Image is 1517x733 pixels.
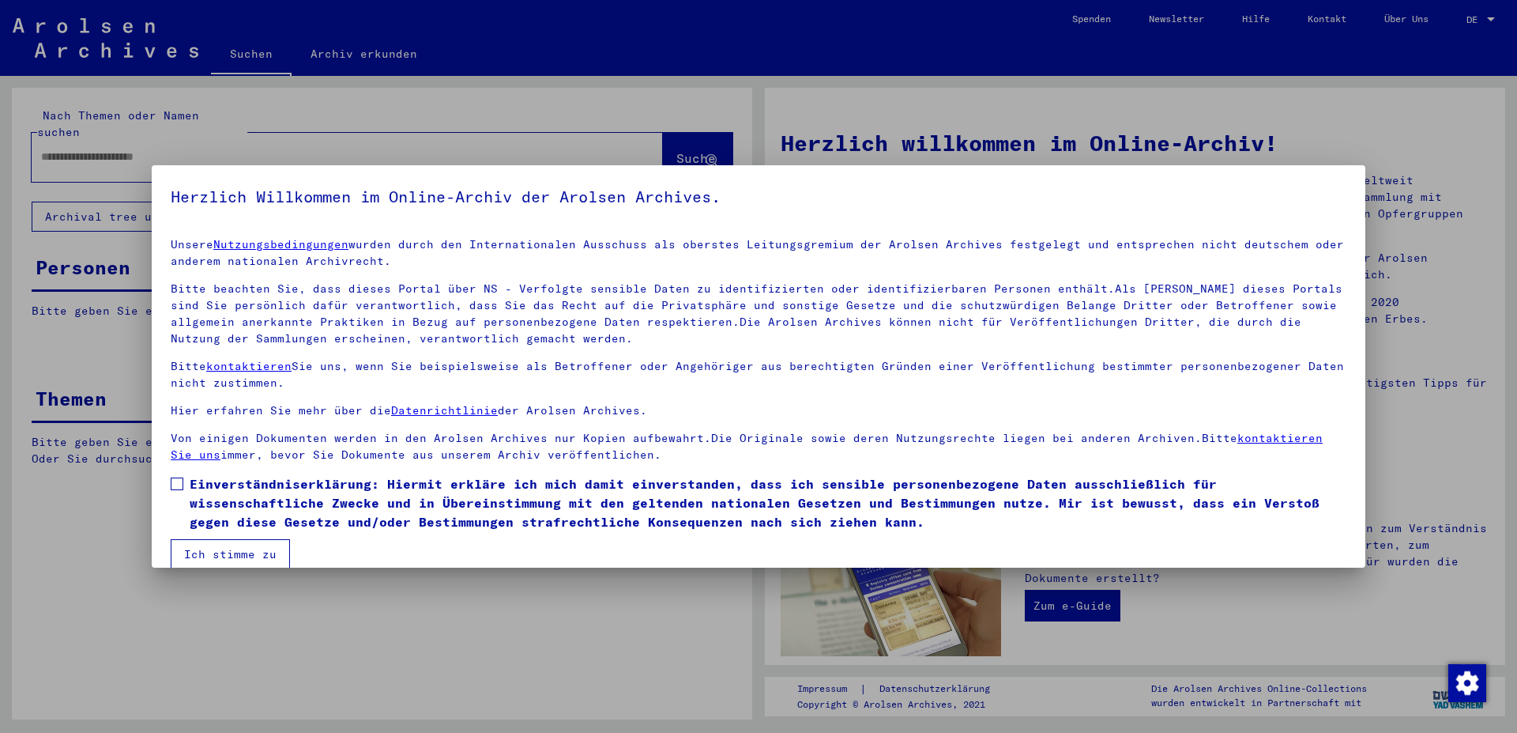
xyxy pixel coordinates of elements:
[391,403,498,418] a: Datenrichtlinie
[206,359,292,373] a: kontaktieren
[171,281,1346,347] p: Bitte beachten Sie, dass dieses Portal über NS - Verfolgte sensible Daten zu identifizierten oder...
[171,539,290,569] button: Ich stimme zu
[1448,664,1486,702] img: Zustimmung ändern
[171,358,1346,391] p: Bitte Sie uns, wenn Sie beispielsweise als Betroffener oder Angehöriger aus berechtigten Gründen ...
[171,402,1346,419] p: Hier erfahren Sie mehr über die der Arolsen Archives.
[171,236,1346,270] p: Unsere wurden durch den Internationalen Ausschuss als oberstes Leitungsgremium der Arolsen Archiv...
[171,430,1346,463] p: Von einigen Dokumenten werden in den Arolsen Archives nur Kopien aufbewahrt.Die Originale sowie d...
[213,237,348,251] a: Nutzungsbedingungen
[171,431,1323,462] a: kontaktieren Sie uns
[190,474,1346,531] span: Einverständniserklärung: Hiermit erkläre ich mich damit einverstanden, dass ich sensible personen...
[1447,663,1485,701] div: Zustimmung ändern
[171,184,1346,210] h5: Herzlich Willkommen im Online-Archiv der Arolsen Archives.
